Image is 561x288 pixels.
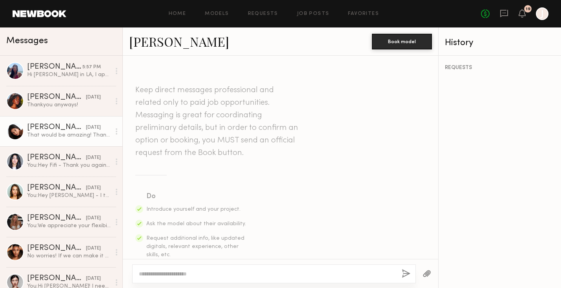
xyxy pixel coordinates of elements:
a: Home [169,11,186,16]
div: [PERSON_NAME] [27,184,86,192]
div: [PERSON_NAME] [27,124,86,131]
a: Requests [248,11,278,16]
a: Favorites [348,11,379,16]
div: [PERSON_NAME] [27,214,86,222]
div: 5:57 PM [82,64,101,71]
div: [DATE] [86,124,101,131]
div: Do [146,191,247,202]
span: Messages [6,36,48,46]
a: J [536,7,548,20]
div: [PERSON_NAME] [27,275,86,283]
button: Book model [372,34,432,49]
div: You: We appreciate your flexibility! Just want to confirm is your waist size for jeans 24? [27,222,111,230]
div: [PERSON_NAME] [27,244,86,252]
a: Models [205,11,229,16]
span: Ask the model about their availability. [146,221,246,226]
div: [PERSON_NAME] [27,63,82,71]
a: Book model [372,38,432,44]
span: Introduce yourself and your project. [146,207,240,212]
div: History [445,38,555,47]
div: REQUESTS [445,65,555,71]
div: [DATE] [86,215,101,222]
div: [PERSON_NAME] [27,93,86,101]
div: [PERSON_NAME] [27,154,86,162]
div: [DATE] [86,184,101,192]
a: [PERSON_NAME] [129,33,229,50]
span: Request additional info, like updated digitals, relevant experience, other skills, etc. [146,236,244,257]
header: Keep direct messages professional and related only to paid job opportunities. Messaging is great ... [135,84,300,159]
div: Thankyou anyways! [27,101,111,109]
div: [DATE] [86,275,101,283]
div: 19 [526,7,530,11]
div: No worries! If we can make it $325 that will work. If not I totally understand! [27,252,111,260]
div: [DATE] [86,94,101,101]
a: Job Posts [297,11,330,16]
div: You: Hey Fifi - Thank you again for your interest! We’ve decided to move forward with other model... [27,162,111,169]
div: [DATE] [86,245,101,252]
div: That would be amazing! Thank you so much! [27,131,111,139]
div: You: Hey [PERSON_NAME] - I texted you about more details for [DATE] but the messages are green ar... [27,192,111,199]
div: Hi [PERSON_NAME] in LA, I apologize for the late response. I’ve been out of office as I was sick ... [27,71,111,78]
div: [DATE] [86,154,101,162]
